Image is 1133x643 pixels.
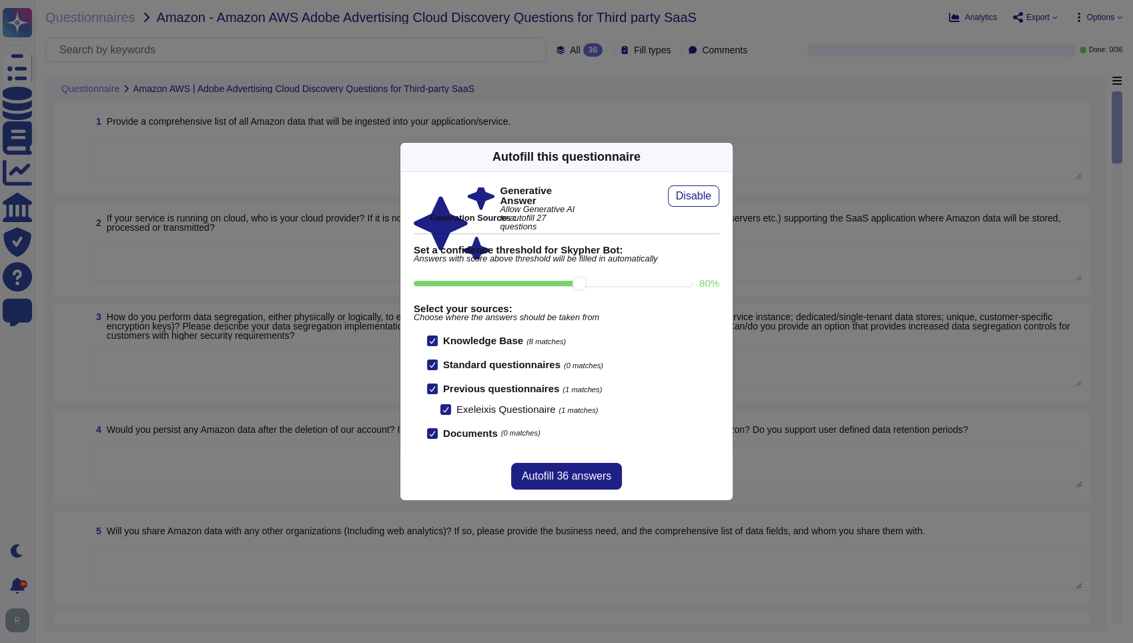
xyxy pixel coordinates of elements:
b: Previous questionnaires [443,383,559,394]
span: (1 matches) [562,386,602,394]
button: Disable [668,185,719,207]
span: (0 matches) [501,430,540,437]
span: Autofill 36 answers [522,471,611,482]
span: (1 matches) [558,406,598,414]
label: 80 % [699,278,719,288]
b: Set a confidence threshold for Skypher Bot: [414,245,719,255]
div: Autofill this questionnaire [492,148,641,166]
span: Answers with score above threshold will be filled in automatically [414,255,719,263]
span: (8 matches) [526,338,566,346]
b: Generative Answer [500,185,581,205]
span: Disable [676,191,711,201]
b: Standard questionnaires [443,359,560,370]
b: Generation Sources : [430,213,516,223]
button: Autofill 36 answers [511,463,622,490]
b: Select your sources: [414,303,719,313]
b: Knowledge Base [443,335,523,346]
span: Exeleixis Questionaire [456,404,555,415]
span: (0 matches) [564,362,603,370]
span: Choose where the answers should be taken from [414,313,719,322]
b: Documents [443,428,498,438]
span: Allow Generative AI to autofill 27 questions [500,205,581,231]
